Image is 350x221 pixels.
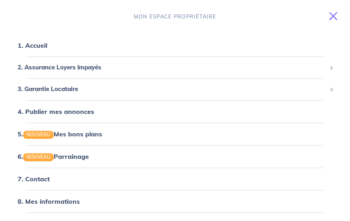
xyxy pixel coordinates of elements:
[10,37,340,53] div: 1. Accueil
[18,175,50,183] a: 7. Contact
[10,60,340,75] div: 2. Assurance Loyers Impayés
[18,63,326,72] span: 2. Assurance Loyers Impayés
[10,171,340,187] div: 7. Contact
[134,13,216,20] p: MON ESPACE PROPRIÉTAIRE
[10,193,340,209] div: 8. Mes informations
[18,107,94,116] a: 4. Publier mes annonces
[320,6,350,26] button: Toggle navigation
[18,130,102,138] a: 5.NOUVEAUMes bons plans
[18,197,80,205] a: 8. Mes informations
[10,81,340,97] div: 3. Garantie Locataire
[10,126,340,142] div: 5.NOUVEAUMes bons plans
[18,41,47,49] a: 1. Accueil
[18,85,326,94] span: 3. Garantie Locataire
[10,103,340,120] div: 4. Publier mes annonces
[18,152,89,160] a: 6.NOUVEAUParrainage
[10,148,340,164] div: 6.NOUVEAUParrainage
